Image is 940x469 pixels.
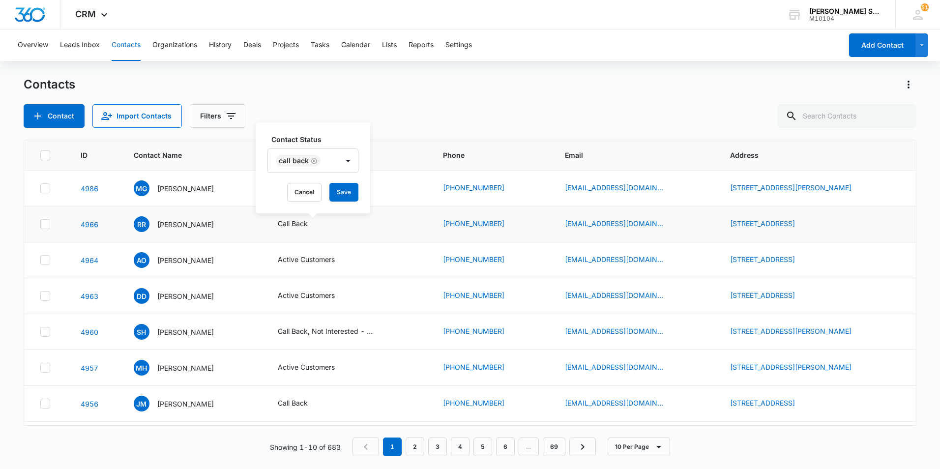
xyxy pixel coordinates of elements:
[730,183,852,192] a: [STREET_ADDRESS][PERSON_NAME]
[134,288,232,304] div: Contact Name - Dabid Deane - Select to Edit Field
[473,438,492,456] a: Page 5
[730,398,813,410] div: Address - 1814 Clarendon Lane, Aurora, IL, 60504 - Select to Edit Field
[81,220,98,229] a: Navigate to contact details page for Ricky Rowan
[565,182,663,193] a: [EMAIL_ADDRESS][DOMAIN_NAME]
[443,290,504,300] a: [PHONE_NUMBER]
[134,216,232,232] div: Contact Name - Ricky Rowan - Select to Edit Field
[921,3,929,11] span: 51
[279,157,309,164] div: Call Back
[152,29,197,61] button: Organizations
[278,326,394,338] div: Contact Status - Call Back, Not Interested - Competitor - Select to Edit Field
[383,438,402,456] em: 1
[443,218,504,229] a: [PHONE_NUMBER]
[565,254,663,264] a: [EMAIL_ADDRESS][DOMAIN_NAME]
[443,326,522,338] div: Phone - (925) 683-0014 - Select to Edit Field
[157,327,214,337] p: [PERSON_NAME]
[157,219,214,230] p: [PERSON_NAME]
[730,363,852,371] a: [STREET_ADDRESS][PERSON_NAME]
[209,29,232,61] button: History
[565,254,681,266] div: Email - azizodeh636@gmail.com - Select to Edit Field
[134,252,149,268] span: AO
[443,362,522,374] div: Phone - (817) 575-7530 - Select to Edit Field
[565,290,681,302] div: Email - rckytp7@yahoo.com - Select to Edit Field
[565,398,663,408] a: [EMAIL_ADDRESS][DOMAIN_NAME]
[443,362,504,372] a: [PHONE_NUMBER]
[608,438,670,456] button: 10 Per Page
[287,183,322,202] button: Cancel
[565,362,681,374] div: Email - fargis70@gmail.com - Select to Edit Field
[134,396,149,411] span: JM
[81,364,98,372] a: Navigate to contact details page for Margot Hatcher
[278,254,335,264] div: Active Customers
[451,438,470,456] a: Page 4
[278,254,352,266] div: Contact Status - Active Customers - Select to Edit Field
[565,218,681,230] div: Email - dog9cat5@aol.com - Select to Edit Field
[278,218,308,229] div: Call Back
[112,29,141,61] button: Contacts
[849,33,915,57] button: Add Contact
[271,134,362,145] label: Contact Status
[565,290,663,300] a: [EMAIL_ADDRESS][DOMAIN_NAME]
[569,438,596,456] a: Next Page
[730,219,795,228] a: [STREET_ADDRESS]
[278,398,325,410] div: Contact Status - Call Back - Select to Edit Field
[134,360,232,376] div: Contact Name - Margot Hatcher - Select to Edit Field
[81,400,98,408] a: Navigate to contact details page for Joe Marinello
[278,290,352,302] div: Contact Status - Active Customers - Select to Edit Field
[809,15,881,22] div: account id
[134,288,149,304] span: DD
[565,218,663,229] a: [EMAIL_ADDRESS][DOMAIN_NAME]
[278,326,376,336] div: Call Back, Not Interested - Competitor
[270,442,341,452] p: Showing 1-10 of 683
[445,29,472,61] button: Settings
[81,256,98,264] a: Navigate to contact details page for Aziz Odeh
[273,29,299,61] button: Projects
[81,184,98,193] a: Navigate to contact details page for Michael Goddard
[278,398,308,408] div: Call Back
[278,362,352,374] div: Contact Status - Active Customers - Select to Edit Field
[278,290,335,300] div: Active Customers
[190,104,245,128] button: Filters
[443,326,504,336] a: [PHONE_NUMBER]
[157,399,214,409] p: [PERSON_NAME]
[565,150,693,160] span: Email
[443,254,504,264] a: [PHONE_NUMBER]
[565,326,681,338] div: Email - srhasani@yahoo.com - Select to Edit Field
[730,291,795,299] a: [STREET_ADDRESS]
[382,29,397,61] button: Lists
[443,182,504,193] a: [PHONE_NUMBER]
[730,218,813,230] div: Address - 6504 Crooked, Flower Mound, Tx, 75022 - Select to Edit Field
[18,29,48,61] button: Overview
[309,157,318,164] div: Remove Call Back
[565,326,663,336] a: [EMAIL_ADDRESS][DOMAIN_NAME]
[134,252,232,268] div: Contact Name - Aziz Odeh - Select to Edit Field
[24,104,85,128] button: Add Contact
[730,254,813,266] div: Address - 350 Ash Brook, Sunnyvale, TX, 75182 - Select to Edit Field
[809,7,881,15] div: account name
[134,324,232,340] div: Contact Name - Santosh Hasani - Select to Edit Field
[565,182,681,194] div: Email - mnever90@myyahoo.com - Select to Edit Field
[443,218,522,230] div: Phone - (469) 540-3188 - Select to Edit Field
[81,150,96,160] span: ID
[341,29,370,61] button: Calendar
[730,327,852,335] a: [STREET_ADDRESS][PERSON_NAME]
[157,363,214,373] p: [PERSON_NAME]
[278,362,335,372] div: Active Customers
[730,362,869,374] div: Address - 2034 Rochelle, Carrollton, TX, 75007 - Select to Edit Field
[921,3,929,11] div: notifications count
[428,438,447,456] a: Page 3
[443,254,522,266] div: Phone - (469) 450-8495 - Select to Edit Field
[134,324,149,340] span: SH
[278,218,325,230] div: Contact Status - Call Back - Select to Edit Field
[496,438,515,456] a: Page 6
[134,180,149,196] span: MG
[730,326,869,338] div: Address - 1103 S Sarah St, Allen, TX, 75013 - Select to Edit Field
[134,180,232,196] div: Contact Name - Michael Goddard - Select to Edit Field
[134,150,240,160] span: Contact Name
[157,183,214,194] p: [PERSON_NAME]
[92,104,182,128] button: Import Contacts
[134,360,149,376] span: MH
[157,255,214,265] p: [PERSON_NAME]
[81,292,98,300] a: Navigate to contact details page for Dabid Deane
[543,438,565,456] a: Page 69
